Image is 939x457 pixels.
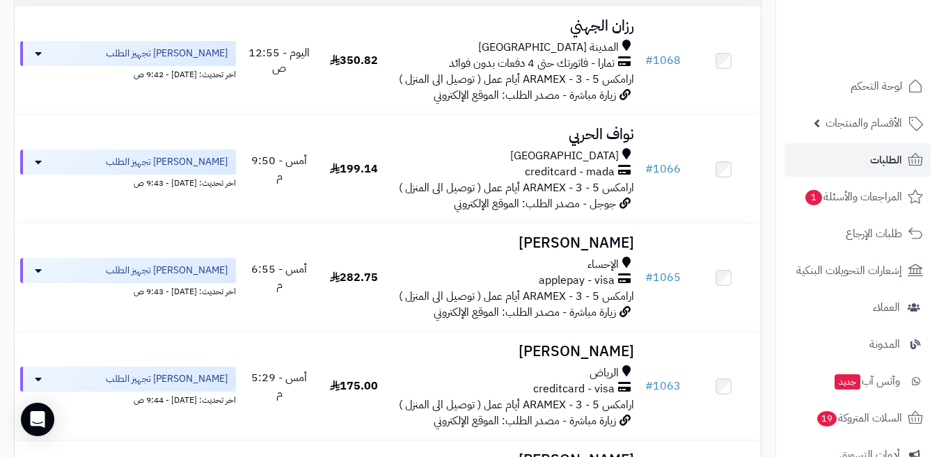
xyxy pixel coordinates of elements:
[20,283,236,298] div: اخر تحديث: [DATE] - 9:43 ص
[645,52,653,69] span: #
[645,269,681,286] a: #1065
[478,40,619,56] span: المدينة [GEOGRAPHIC_DATA]
[330,52,378,69] span: 350.82
[645,52,681,69] a: #1068
[869,335,900,354] span: المدونة
[330,161,378,177] span: 199.14
[106,155,228,169] span: [PERSON_NAME] تجهيز الطلب
[784,70,931,103] a: لوحة التحكم
[399,288,634,305] span: ارامكس ARAMEX - 3 - 5 أيام عمل ( توصيل الى المنزل )
[397,235,634,251] h3: [PERSON_NAME]
[784,143,931,177] a: الطلبات
[784,401,931,435] a: السلات المتروكة19
[106,264,228,278] span: [PERSON_NAME] تجهيز الطلب
[397,344,634,360] h3: [PERSON_NAME]
[399,179,634,196] span: ارامكس ARAMEX - 3 - 5 أيام عمل ( توصيل الى المنزل )
[399,71,634,88] span: ارامكس ARAMEX - 3 - 5 أيام عمل ( توصيل الى المنزل )
[587,257,619,273] span: الإحساء
[525,164,615,180] span: creditcard - mada
[784,254,931,287] a: إشعارات التحويلات البنكية
[844,39,926,68] img: logo-2.png
[826,113,902,133] span: الأقسام والمنتجات
[434,304,616,321] span: زيارة مباشرة - مصدر الطلب: الموقع الإلكتروني
[784,180,931,214] a: المراجعات والأسئلة1
[539,273,615,289] span: applepay - visa
[20,66,236,81] div: اخر تحديث: [DATE] - 9:42 ص
[645,269,653,286] span: #
[873,298,900,317] span: العملاء
[510,148,619,164] span: [GEOGRAPHIC_DATA]
[784,364,931,398] a: وآتس آبجديد
[784,328,931,361] a: المدونة
[397,127,634,143] h3: نواف الحربي
[816,408,902,428] span: السلات المتروكة
[533,381,615,397] span: creditcard - visa
[835,374,860,390] span: جديد
[330,378,378,394] span: 175.00
[449,56,615,72] span: تمارا - فاتورتك حتى 4 دفعات بدون فوائد
[846,224,902,243] span: طلبات الإرجاع
[645,161,653,177] span: #
[248,45,310,77] span: اليوم - 12:55 ص
[645,378,653,394] span: #
[817,411,837,426] span: 19
[870,150,902,170] span: الطلبات
[21,403,54,436] div: Open Intercom Messenger
[434,412,616,429] span: زيارة مباشرة - مصدر الطلب: الموقع الإلكتروني
[851,77,902,96] span: لوحة التحكم
[251,369,307,402] span: أمس - 5:29 م
[796,261,902,280] span: إشعارات التحويلات البنكية
[590,365,619,381] span: الرياض
[804,187,902,207] span: المراجعات والأسئلة
[833,371,900,391] span: وآتس آب
[399,396,634,413] span: ارامكس ARAMEX - 3 - 5 أيام عمل ( توصيل الى المنزل )
[20,175,236,189] div: اخر تحديث: [DATE] - 9:43 ص
[434,87,616,104] span: زيارة مباشرة - مصدر الطلب: الموقع الإلكتروني
[106,372,228,386] span: [PERSON_NAME] تجهيز الطلب
[397,18,634,34] h3: رزان الجهني
[251,152,307,185] span: أمس - 9:50 م
[645,378,681,394] a: #1063
[784,291,931,324] a: العملاء
[20,392,236,406] div: اخر تحديث: [DATE] - 9:44 ص
[784,217,931,250] a: طلبات الإرجاع
[251,261,307,294] span: أمس - 6:55 م
[330,269,378,286] span: 282.75
[805,190,822,205] span: 1
[454,195,616,212] span: جوجل - مصدر الطلب: الموقع الإلكتروني
[106,47,228,61] span: [PERSON_NAME] تجهيز الطلب
[645,161,681,177] a: #1066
